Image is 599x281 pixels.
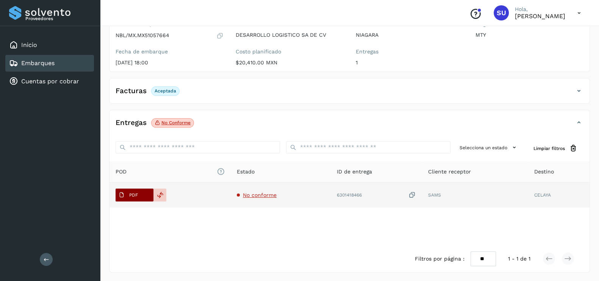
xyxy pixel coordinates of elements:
[356,32,464,38] p: NIAGARA
[533,145,565,152] span: Limpiar filtros
[129,192,138,198] p: PDF
[515,12,565,20] p: Sayra Ugalde
[116,119,147,127] h4: Entregas
[21,41,37,48] a: Inicio
[508,255,530,263] span: 1 - 1 de 1
[356,48,464,55] label: Entregas
[21,59,55,67] a: Embarques
[5,37,94,53] div: Inicio
[116,59,224,66] p: [DATE] 18:00
[109,84,590,103] div: FacturasAceptada
[116,48,224,55] label: Fecha de embarque
[116,32,169,39] p: NBL/MX.MX51057664
[116,87,147,95] h4: Facturas
[356,59,464,66] p: 1
[161,120,191,125] p: No conforme
[116,168,225,176] span: POD
[428,168,471,176] span: Cliente receptor
[534,168,554,176] span: Destino
[528,183,590,208] td: CELAYA
[422,183,528,208] td: SAMS
[236,59,344,66] p: $20,410.00 MXN
[515,6,565,12] p: Hola,
[457,141,521,154] button: Selecciona un estado
[109,116,590,135] div: EntregasNo conforme
[116,189,153,201] button: PDF
[155,88,176,94] p: Aceptada
[475,32,583,38] p: MTY
[236,48,344,55] label: Costo planificado
[337,168,372,176] span: ID de entrega
[527,141,583,155] button: Limpiar filtros
[337,191,416,199] div: 6301418466
[21,78,79,85] a: Cuentas por cobrar
[237,168,255,176] span: Estado
[153,189,166,201] div: Reemplazar POD
[5,55,94,72] div: Embarques
[243,192,277,198] span: No conforme
[5,73,94,90] div: Cuentas por cobrar
[25,16,91,21] p: Proveedores
[415,255,464,263] span: Filtros por página :
[236,32,344,38] p: DESARROLLO LOGISTICO SA DE CV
